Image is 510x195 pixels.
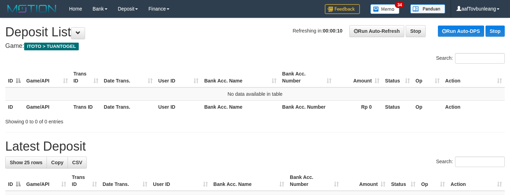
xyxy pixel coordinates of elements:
th: User ID: activate to sort column ascending [155,67,201,87]
span: ITOTO > TUANTOGEL [24,43,79,50]
th: Trans ID [71,100,101,113]
th: Bank Acc. Number: activate to sort column ascending [287,171,342,191]
th: Date Trans.: activate to sort column ascending [101,67,155,87]
a: Stop [485,26,505,37]
strong: 00:00:10 [323,28,342,34]
th: Amount: activate to sort column ascending [334,67,383,87]
th: ID: activate to sort column descending [5,67,23,87]
th: ID [5,100,23,113]
th: ID: activate to sort column descending [5,171,23,191]
img: MOTION_logo.png [5,3,58,14]
th: Date Trans. [101,100,155,113]
input: Search: [455,53,505,64]
div: Showing 0 to 0 of 0 entries [5,115,207,125]
th: Rp 0 [334,100,383,113]
a: Run Auto-DPS [438,26,484,37]
th: Op: activate to sort column ascending [413,67,442,87]
th: Action [442,100,505,113]
td: No data available in table [5,87,505,101]
img: Button%20Memo.svg [370,4,400,14]
th: Amount: activate to sort column ascending [342,171,388,191]
th: User ID: activate to sort column ascending [150,171,211,191]
th: Game/API: activate to sort column ascending [23,67,71,87]
a: CSV [68,157,87,168]
a: Stop [406,25,426,37]
th: Trans ID: activate to sort column ascending [71,67,101,87]
span: Show 25 rows [10,160,42,165]
img: panduan.png [410,4,445,14]
th: Action: activate to sort column ascending [442,67,505,87]
label: Search: [436,157,505,167]
th: Game/API: activate to sort column ascending [23,171,69,191]
th: Status: activate to sort column ascending [382,67,413,87]
th: Trans ID: activate to sort column ascending [69,171,100,191]
th: User ID [155,100,201,113]
th: Bank Acc. Name [201,100,279,113]
th: Op: activate to sort column ascending [418,171,448,191]
th: Bank Acc. Number: activate to sort column ascending [279,67,334,87]
h4: Game: [5,43,505,50]
th: Status: activate to sort column ascending [388,171,418,191]
input: Search: [455,157,505,167]
th: Op [413,100,442,113]
h1: Latest Deposit [5,139,505,153]
th: Bank Acc. Name: activate to sort column ascending [201,67,279,87]
a: Copy [47,157,68,168]
span: Refreshing in: [293,28,342,34]
th: Bank Acc. Number [279,100,334,113]
label: Search: [436,53,505,64]
span: 34 [395,2,404,8]
th: Status [382,100,413,113]
th: Date Trans.: activate to sort column ascending [100,171,150,191]
th: Bank Acc. Name: activate to sort column ascending [211,171,287,191]
img: Feedback.jpg [325,4,360,14]
span: CSV [72,160,82,165]
th: Game/API [23,100,71,113]
h1: Deposit List [5,25,505,39]
a: Show 25 rows [5,157,47,168]
span: Copy [51,160,63,165]
th: Action: activate to sort column ascending [448,171,505,191]
a: Run Auto-Refresh [349,25,404,37]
